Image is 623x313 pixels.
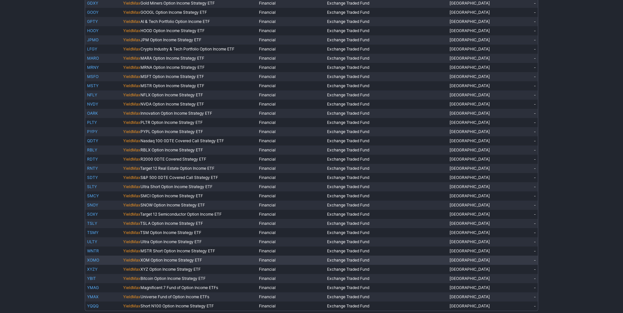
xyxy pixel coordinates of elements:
td: Financial [257,118,325,127]
span: YieldMax [123,230,140,235]
td: XYZ Option Income Strategy ETF [121,265,257,274]
span: YieldMax [123,56,140,61]
td: Crypto Industry & Tech Portfolio Option Income ETF [121,45,257,54]
td: Magnificent 7 Fund of Option Income ETFs [121,283,257,292]
span: YieldMax [123,212,140,217]
td: - [493,118,538,127]
td: Exchange Traded Fund [325,146,448,155]
td: - [493,26,538,35]
td: [GEOGRAPHIC_DATA] [448,72,493,81]
td: - [493,164,538,173]
td: Financial [257,8,325,17]
a: GPTY [87,19,98,24]
td: Exchange Traded Fund [325,63,448,72]
td: - [493,81,538,90]
td: [GEOGRAPHIC_DATA] [448,302,493,311]
td: - [493,219,538,228]
span: YieldMax [123,303,140,308]
td: Exchange Traded Fund [325,17,448,26]
td: [GEOGRAPHIC_DATA] [448,8,493,17]
td: [GEOGRAPHIC_DATA] [448,17,493,26]
td: Financial [257,100,325,109]
span: YieldMax [123,294,140,299]
td: MSTR Short Option Income Strategy ETF [121,246,257,256]
td: Short N100 Option Income Strategy ETF [121,302,257,311]
td: Financial [257,210,325,219]
td: Financial [257,54,325,63]
td: Exchange Traded Fund [325,81,448,90]
td: TSLA Option Income Strategy ETF [121,219,257,228]
span: YieldMax [123,147,140,152]
td: MSFT Option Income Strategy ETF [121,72,257,81]
td: - [493,173,538,182]
span: YieldMax [123,184,140,189]
td: Financial [257,237,325,246]
td: [GEOGRAPHIC_DATA] [448,54,493,63]
td: - [493,265,538,274]
td: [GEOGRAPHIC_DATA] [448,81,493,90]
span: YieldMax [123,175,140,180]
span: YieldMax [123,157,140,162]
td: - [493,237,538,246]
td: PYPL Option Income Strategy ETF [121,127,257,136]
td: Exchange Traded Fund [325,109,448,118]
a: RBLY [87,147,97,152]
td: - [493,136,538,146]
td: Financial [257,201,325,210]
td: - [493,201,538,210]
td: - [493,54,538,63]
td: [GEOGRAPHIC_DATA] [448,118,493,127]
td: Exchange Traded Fund [325,246,448,256]
a: SOXY [87,212,98,217]
td: TSM Option Income Strategy ETF [121,228,257,237]
td: Financial [257,191,325,201]
span: YieldMax [123,1,140,6]
td: MSTR Option Income Strategy ETF [121,81,257,90]
td: Exchange Traded Fund [325,100,448,109]
td: S&P 500 0DTE Covered Call Strategy ETF [121,173,257,182]
td: Bitcoin Option Income Strategy ETF [121,274,257,283]
a: YMAG [87,285,99,290]
a: QDTY [87,138,98,143]
td: GOOGL Option Income Strategy ETF [121,8,257,17]
td: Exchange Traded Fund [325,201,448,210]
td: Exchange Traded Fund [325,155,448,164]
a: TSLY [87,221,97,226]
td: - [493,246,538,256]
a: SLTY [87,184,97,189]
td: Exchange Traded Fund [325,219,448,228]
td: [GEOGRAPHIC_DATA] [448,45,493,54]
td: Financial [257,265,325,274]
td: - [493,35,538,45]
td: Financial [257,182,325,191]
a: SDTY [87,175,98,180]
td: Exchange Traded Fund [325,237,448,246]
td: Exchange Traded Fund [325,127,448,136]
td: Financial [257,228,325,237]
a: GDXY [87,1,98,6]
span: YieldMax [123,83,140,88]
a: SMCY [87,193,99,198]
span: YieldMax [123,166,140,171]
td: - [493,228,538,237]
a: NVDY [87,102,98,107]
td: Financial [257,26,325,35]
a: PLTY [87,120,97,125]
td: - [493,45,538,54]
td: - [493,109,538,118]
a: TSMY [87,230,99,235]
td: - [493,72,538,81]
span: YieldMax [123,37,140,42]
td: - [493,210,538,219]
td: Exchange Traded Fund [325,256,448,265]
td: NVDA Option Income Strategy ETF [121,100,257,109]
td: Exchange Traded Fund [325,265,448,274]
td: - [493,283,538,292]
td: [GEOGRAPHIC_DATA] [448,182,493,191]
td: RBLX Option Income Strategy ETF [121,146,257,155]
td: [GEOGRAPHIC_DATA] [448,283,493,292]
td: Financial [257,283,325,292]
td: Financial [257,292,325,302]
a: SNOY [87,203,98,207]
td: R2000 0DTE Covered Strategy ETF [121,155,257,164]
